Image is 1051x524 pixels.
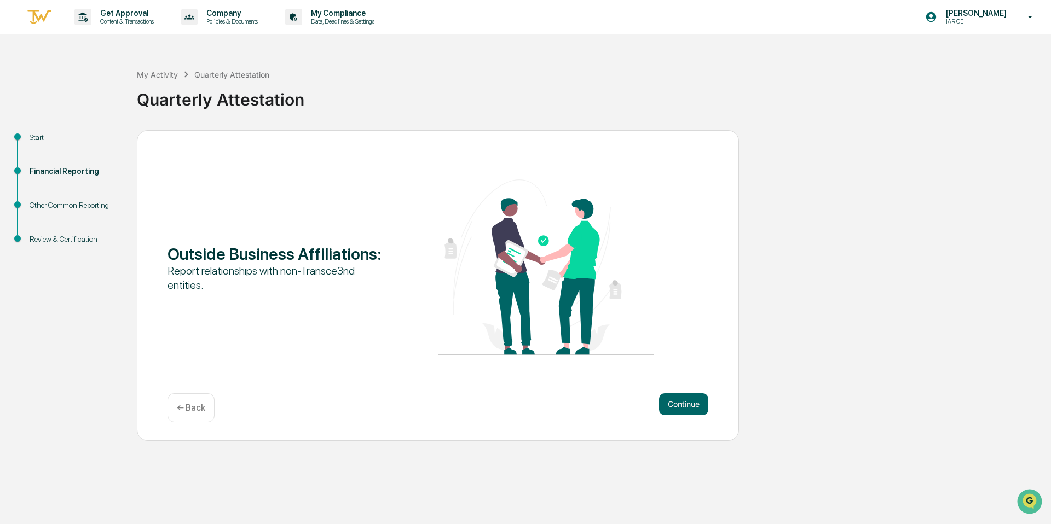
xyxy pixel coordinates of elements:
p: My Compliance [302,9,380,18]
div: My Activity [137,70,178,79]
div: 🖐️ [11,139,20,148]
div: 🔎 [11,160,20,168]
button: Start new chat [186,87,199,100]
span: Preclearance [22,138,71,149]
img: 1746055101610-c473b297-6a78-478c-a979-82029cc54cd1 [11,84,31,103]
p: Data, Deadlines & Settings [302,18,380,25]
div: Report relationships with non-Transce3nd entities. [168,264,384,292]
div: 🗄️ [79,139,88,148]
p: How can we help? [11,23,199,40]
img: logo [26,8,53,26]
span: Pylon [109,185,132,194]
div: Financial Reporting [30,166,119,177]
div: Review & Certification [30,234,119,245]
span: Data Lookup [22,159,69,170]
p: IAR CE [937,18,1012,25]
p: ← Back [177,403,205,413]
a: Powered byPylon [77,185,132,194]
p: Company [198,9,263,18]
img: Outside Business Affiliations [438,179,654,355]
div: Start new chat [37,84,180,95]
p: [PERSON_NAME] [937,9,1012,18]
div: Start [30,132,119,143]
p: Policies & Documents [198,18,263,25]
button: Continue [659,393,708,415]
div: Outside Business Affiliations : [168,244,384,264]
span: Attestations [90,138,136,149]
div: Quarterly Attestation [137,81,1046,109]
p: Content & Transactions [91,18,159,25]
a: 🔎Data Lookup [7,154,73,174]
div: We're available if you need us! [37,95,138,103]
p: Get Approval [91,9,159,18]
div: Other Common Reporting [30,200,119,211]
a: 🖐️Preclearance [7,133,75,153]
a: 🗄️Attestations [75,133,140,153]
div: Quarterly Attestation [194,70,269,79]
iframe: Open customer support [1016,488,1046,517]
